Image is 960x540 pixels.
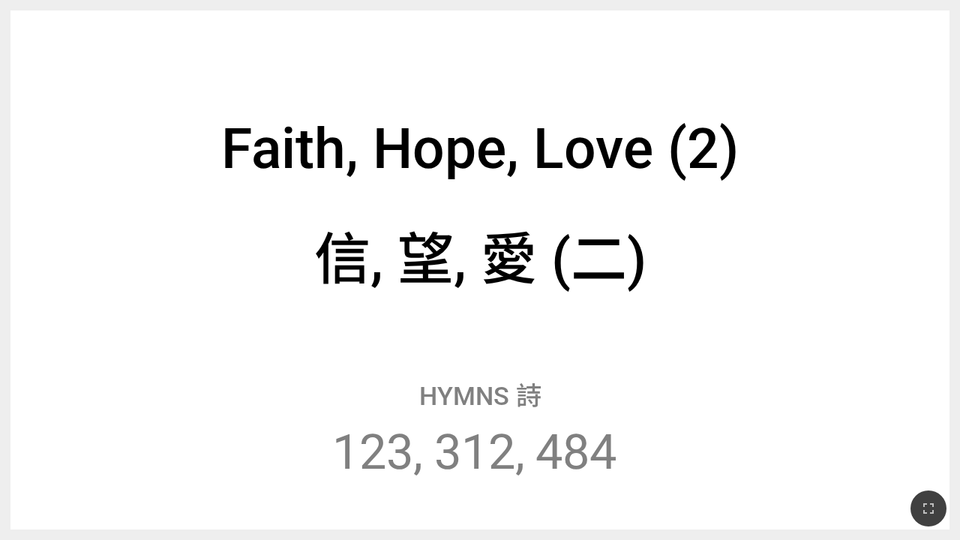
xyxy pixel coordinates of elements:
[419,375,541,412] p: Hymns 詩
[314,214,646,295] div: 信, 望, 愛 (二)
[332,424,423,481] li: 123
[535,424,616,481] li: 484
[434,424,525,481] li: 312
[221,115,739,181] div: Faith, Hope, Love (2)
